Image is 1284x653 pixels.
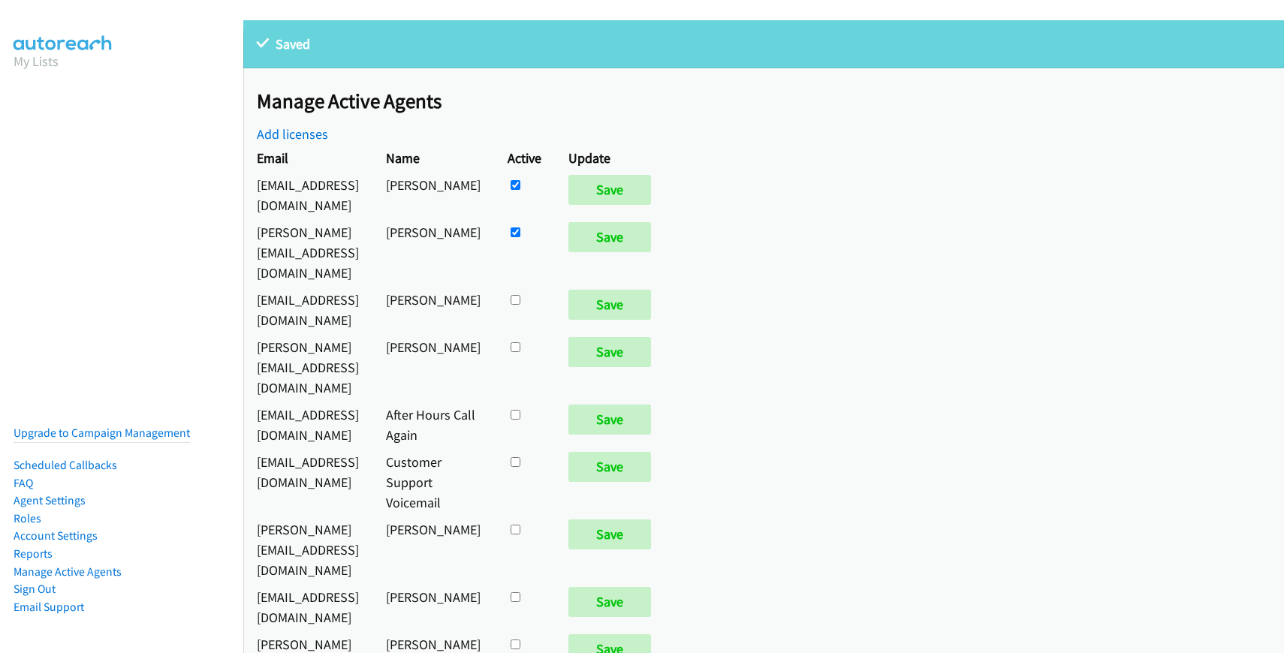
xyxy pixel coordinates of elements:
input: Save [568,337,651,367]
input: Save [568,290,651,320]
input: Save [568,405,651,435]
td: [PERSON_NAME] [372,583,494,630]
a: My Lists [14,53,59,70]
input: Save [568,222,651,252]
td: [PERSON_NAME] [372,218,494,286]
a: Roles [14,511,41,525]
a: Reports [14,546,53,561]
input: Save [568,175,651,205]
td: [EMAIL_ADDRESS][DOMAIN_NAME] [243,401,372,448]
a: Sign Out [14,582,56,596]
td: Customer Support Voicemail [372,448,494,516]
a: Account Settings [14,528,98,543]
td: [PERSON_NAME] [372,516,494,583]
td: [EMAIL_ADDRESS][DOMAIN_NAME] [243,171,372,218]
td: [EMAIL_ADDRESS][DOMAIN_NAME] [243,286,372,333]
input: Save [568,452,651,482]
td: [EMAIL_ADDRESS][DOMAIN_NAME] [243,583,372,630]
input: Save [568,519,651,549]
h2: Manage Active Agents [257,89,1284,114]
td: [PERSON_NAME] [372,171,494,218]
th: Name [372,144,494,171]
a: Upgrade to Campaign Management [14,426,190,440]
th: Email [243,144,372,171]
td: [PERSON_NAME][EMAIL_ADDRESS][DOMAIN_NAME] [243,218,372,286]
input: Save [568,587,651,617]
a: Agent Settings [14,493,86,507]
th: Update [555,144,671,171]
td: [PERSON_NAME] [372,333,494,401]
td: After Hours Call Again [372,401,494,448]
td: [EMAIL_ADDRESS][DOMAIN_NAME] [243,448,372,516]
a: Email Support [14,600,84,614]
a: Manage Active Agents [14,564,122,579]
td: [PERSON_NAME][EMAIL_ADDRESS][DOMAIN_NAME] [243,333,372,401]
a: FAQ [14,476,33,490]
th: Active [494,144,555,171]
a: Add licenses [257,125,328,143]
a: Scheduled Callbacks [14,458,117,472]
td: [PERSON_NAME][EMAIL_ADDRESS][DOMAIN_NAME] [243,516,372,583]
p: Saved [257,34,1270,54]
td: [PERSON_NAME] [372,286,494,333]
